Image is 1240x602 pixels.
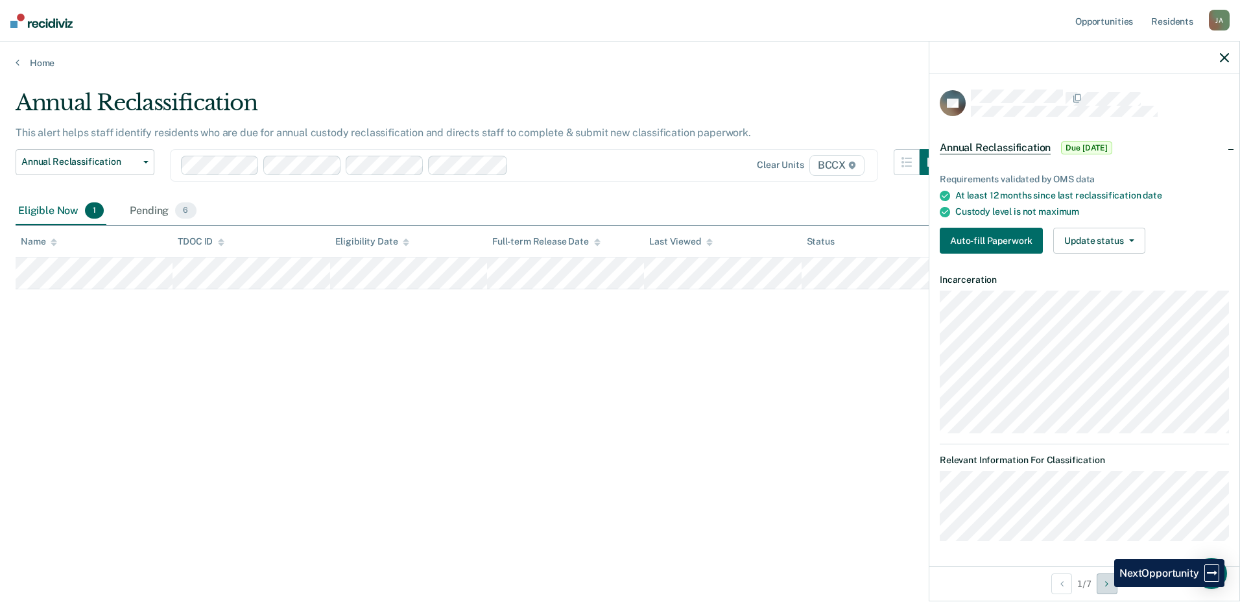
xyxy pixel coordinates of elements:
[940,274,1229,285] dt: Incarceration
[335,236,410,247] div: Eligibility Date
[940,141,1051,154] span: Annual Reclassification
[10,14,73,28] img: Recidiviz
[16,90,946,126] div: Annual Reclassification
[757,160,804,171] div: Clear units
[1061,141,1112,154] span: Due [DATE]
[16,126,751,139] p: This alert helps staff identify residents who are due for annual custody reclassification and dir...
[21,236,57,247] div: Name
[955,190,1229,201] div: At least 12 months since last reclassification
[1209,10,1230,30] div: J A
[1196,558,1227,589] div: Open Intercom Messenger
[940,228,1048,254] a: Navigate to form link
[940,455,1229,466] dt: Relevant Information For Classification
[178,236,224,247] div: TDOC ID
[16,57,1224,69] a: Home
[127,197,198,226] div: Pending
[85,202,104,219] span: 1
[21,156,138,167] span: Annual Reclassification
[929,127,1239,169] div: Annual ReclassificationDue [DATE]
[940,174,1229,185] div: Requirements validated by OMS data
[929,566,1239,601] div: 1 / 7
[1038,206,1079,217] span: maximum
[649,236,712,247] div: Last Viewed
[1051,573,1072,594] button: Previous Opportunity
[175,202,196,219] span: 6
[16,197,106,226] div: Eligible Now
[809,155,864,176] span: BCCX
[955,206,1229,217] div: Custody level is not
[807,236,835,247] div: Status
[492,236,601,247] div: Full-term Release Date
[1143,190,1162,200] span: date
[940,228,1043,254] button: Auto-fill Paperwork
[1053,228,1145,254] button: Update status
[1097,573,1117,594] button: Next Opportunity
